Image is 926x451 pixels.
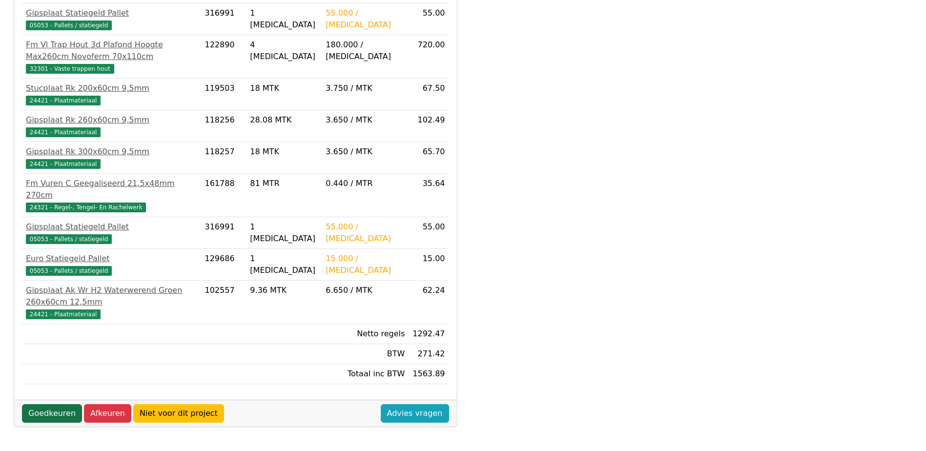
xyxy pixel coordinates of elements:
td: 316991 [201,3,246,35]
td: BTW [322,344,409,364]
td: 55.00 [409,3,449,35]
span: 24421 - Plaatmateriaal [26,96,101,105]
td: 122890 [201,35,246,79]
a: Gipsplaat Rk 260x60cm 9,5mm24421 - Plaatmateriaal [26,114,197,138]
span: 24421 - Plaatmateriaal [26,159,101,169]
div: 3.650 / MTK [326,146,405,158]
div: 1 [MEDICAL_DATA] [250,253,318,276]
span: 05053 - Pallets / statiegeld [26,234,112,244]
div: 180.000 / [MEDICAL_DATA] [326,39,405,62]
div: Fm Vl Trap Hout 3d Plafond Hoogte Max260cm Novoferm 70x110cm [26,39,197,62]
td: 102.49 [409,110,449,142]
a: Advies vragen [381,404,449,423]
a: Gipsplaat Statiegeld Pallet05053 - Pallets / statiegeld [26,221,197,245]
a: Fm Vl Trap Hout 3d Plafond Hoogte Max260cm Novoferm 70x110cm32301 - Vaste trappen hout [26,39,197,74]
td: 55.00 [409,217,449,249]
span: 05053 - Pallets / statiegeld [26,20,112,30]
td: 15.00 [409,249,449,281]
td: 118257 [201,142,246,174]
div: 18 MTK [250,82,318,94]
td: Netto regels [322,324,409,344]
div: Stucplaat Rk 200x60cm 9,5mm [26,82,197,94]
div: 0.440 / MTR [326,178,405,189]
a: Gipsplaat Rk 300x60cm 9,5mm24421 - Plaatmateriaal [26,146,197,169]
div: 1 [MEDICAL_DATA] [250,7,318,31]
td: 316991 [201,217,246,249]
a: Gipsplaat Statiegeld Pallet05053 - Pallets / statiegeld [26,7,197,31]
div: 3.750 / MTK [326,82,405,94]
td: 102557 [201,281,246,324]
td: 62.24 [409,281,449,324]
div: Gipsplaat Statiegeld Pallet [26,7,197,19]
div: Gipsplaat Rk 260x60cm 9,5mm [26,114,197,126]
a: Niet voor dit project [133,404,224,423]
span: 24421 - Plaatmateriaal [26,309,101,319]
a: Fm Vuren C Geegaliseerd 21,5x48mm 270cm24321 - Regel-, Tengel- En Rachelwerk [26,178,197,213]
div: 9.36 MTK [250,285,318,296]
div: Gipsplaat Ak Wr H2 Waterwerend Groen 260x60cm 12,5mm [26,285,197,308]
div: 55.000 / [MEDICAL_DATA] [326,7,405,31]
span: 24421 - Plaatmateriaal [26,127,101,137]
div: Fm Vuren C Geegaliseerd 21,5x48mm 270cm [26,178,197,201]
div: Euro Statiegeld Pallet [26,253,197,265]
a: Gipsplaat Ak Wr H2 Waterwerend Groen 260x60cm 12,5mm24421 - Plaatmateriaal [26,285,197,320]
a: Afkeuren [84,404,131,423]
td: 118256 [201,110,246,142]
td: 67.50 [409,79,449,110]
td: 271.42 [409,344,449,364]
div: 81 MTR [250,178,318,189]
td: 129686 [201,249,246,281]
td: 1563.89 [409,364,449,384]
a: Euro Statiegeld Pallet05053 - Pallets / statiegeld [26,253,197,276]
div: 1 [MEDICAL_DATA] [250,221,318,245]
td: Totaal inc BTW [322,364,409,384]
span: 24321 - Regel-, Tengel- En Rachelwerk [26,203,146,212]
div: 28.08 MTK [250,114,318,126]
div: Gipsplaat Statiegeld Pallet [26,221,197,233]
a: Goedkeuren [22,404,82,423]
td: 119503 [201,79,246,110]
div: 6.650 / MTK [326,285,405,296]
div: 55.000 / [MEDICAL_DATA] [326,221,405,245]
td: 161788 [201,174,246,217]
div: Gipsplaat Rk 300x60cm 9,5mm [26,146,197,158]
span: 32301 - Vaste trappen hout [26,64,114,74]
td: 35.64 [409,174,449,217]
div: 18 MTK [250,146,318,158]
td: 65.70 [409,142,449,174]
span: 05053 - Pallets / statiegeld [26,266,112,276]
td: 720.00 [409,35,449,79]
div: 15.000 / [MEDICAL_DATA] [326,253,405,276]
div: 4 [MEDICAL_DATA] [250,39,318,62]
a: Stucplaat Rk 200x60cm 9,5mm24421 - Plaatmateriaal [26,82,197,106]
td: 1292.47 [409,324,449,344]
div: 3.650 / MTK [326,114,405,126]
